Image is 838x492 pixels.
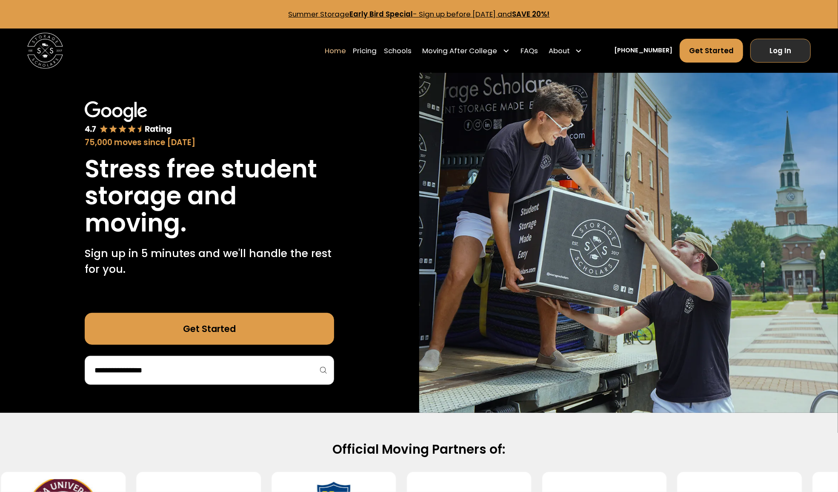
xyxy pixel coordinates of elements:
a: Home [325,38,346,63]
div: About [549,46,570,56]
div: Moving After College [419,38,513,63]
a: [PHONE_NUMBER] [614,46,672,55]
a: FAQs [521,38,538,63]
a: Summer StorageEarly Bird Special- Sign up before [DATE] andSAVE 20%! [289,9,550,19]
img: Storage Scholars main logo [27,33,63,69]
div: About [545,38,586,63]
img: Google 4.7 star rating [85,101,172,134]
h2: Official Moving Partners of: [134,441,704,458]
a: Schools [384,38,412,63]
p: Sign up in 5 minutes and we'll handle the rest for you. [85,246,334,277]
a: Get Started [680,39,743,63]
a: Log In [750,39,811,63]
a: Pricing [353,38,377,63]
strong: SAVE 20%! [512,9,550,19]
div: Moving After College [422,46,497,56]
strong: Early Bird Special [350,9,413,19]
h1: Stress free student storage and moving. [85,156,334,237]
a: Get Started [85,313,334,345]
div: 75,000 moves since [DATE] [85,137,334,149]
